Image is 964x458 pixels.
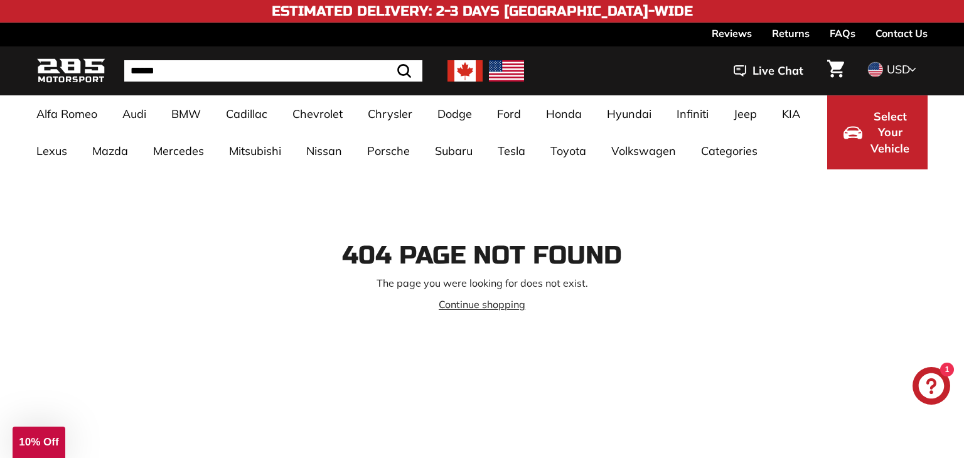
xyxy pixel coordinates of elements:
[909,367,954,408] inbox-online-store-chat: Shopify online store chat
[485,95,533,132] a: Ford
[769,95,813,132] a: KIA
[24,95,110,132] a: Alfa Romeo
[533,95,594,132] a: Honda
[36,56,105,86] img: Logo_285_Motorsport_areodynamics_components
[110,95,159,132] a: Audi
[830,23,855,44] a: FAQs
[80,132,141,169] a: Mazda
[24,132,80,169] a: Lexus
[876,23,928,44] a: Contact Us
[721,95,769,132] a: Jeep
[538,132,599,169] a: Toyota
[141,132,217,169] a: Mercedes
[599,132,688,169] a: Volkswagen
[213,95,280,132] a: Cadillac
[355,132,422,169] a: Porsche
[752,63,803,79] span: Live Chat
[712,23,752,44] a: Reviews
[717,55,820,87] button: Live Chat
[869,109,911,157] span: Select Your Vehicle
[422,132,485,169] a: Subaru
[664,95,721,132] a: Infiniti
[485,132,538,169] a: Tesla
[772,23,810,44] a: Returns
[688,132,770,169] a: Categories
[217,132,294,169] a: Mitsubishi
[425,95,485,132] a: Dodge
[13,427,65,458] div: 10% Off
[159,95,213,132] a: BMW
[594,95,664,132] a: Hyundai
[272,4,693,19] h4: Estimated Delivery: 2-3 Days [GEOGRAPHIC_DATA]-Wide
[887,62,910,77] span: USD
[439,298,525,311] a: Continue shopping
[820,50,852,92] a: Cart
[280,95,355,132] a: Chevrolet
[355,95,425,132] a: Chrysler
[124,60,422,82] input: Search
[827,95,928,169] button: Select Your Vehicle
[294,132,355,169] a: Nissan
[19,436,58,448] span: 10% Off
[36,242,928,269] h1: 404 Page Not Found
[36,275,928,290] p: The page you were looking for does not exist.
